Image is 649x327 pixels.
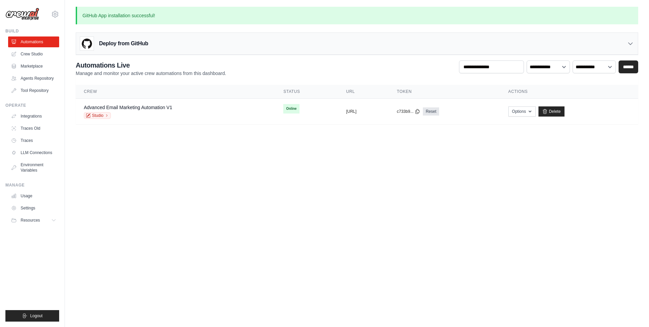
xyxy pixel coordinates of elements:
[76,60,226,70] h2: Automations Live
[5,182,59,188] div: Manage
[283,104,299,114] span: Online
[21,218,40,223] span: Resources
[397,109,420,114] button: c733b9...
[5,103,59,108] div: Operate
[8,49,59,59] a: Crew Studio
[8,73,59,84] a: Agents Repository
[8,215,59,226] button: Resources
[8,147,59,158] a: LLM Connections
[5,310,59,322] button: Logout
[8,123,59,134] a: Traces Old
[275,85,338,99] th: Status
[500,85,638,99] th: Actions
[538,106,564,117] a: Delete
[508,106,536,117] button: Options
[389,85,500,99] th: Token
[76,70,226,77] p: Manage and monitor your active crew automations from this dashboard.
[5,28,59,34] div: Build
[84,105,172,110] a: Advanced Email Marketing Automation V1
[423,107,439,116] a: Reset
[5,8,39,21] img: Logo
[99,40,148,48] h3: Deploy from GitHub
[84,112,111,119] a: Studio
[8,61,59,72] a: Marketplace
[8,111,59,122] a: Integrations
[8,36,59,47] a: Automations
[76,85,275,99] th: Crew
[76,7,638,24] p: GitHub App installation successful!
[8,135,59,146] a: Traces
[80,37,94,50] img: GitHub Logo
[8,159,59,176] a: Environment Variables
[8,203,59,213] a: Settings
[30,313,43,319] span: Logout
[8,191,59,201] a: Usage
[8,85,59,96] a: Tool Repository
[338,85,389,99] th: URL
